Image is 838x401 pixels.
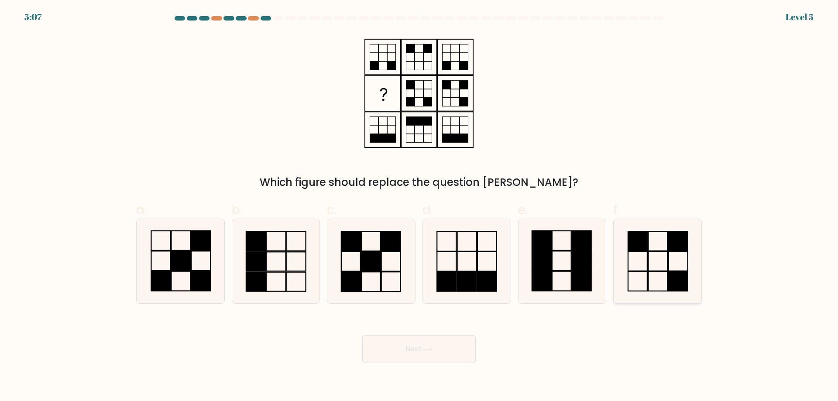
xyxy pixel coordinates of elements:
div: Which figure should replace the question [PERSON_NAME]? [141,175,697,190]
div: 5:07 [24,10,41,24]
span: e. [518,201,528,218]
span: d. [422,201,433,218]
span: c. [327,201,337,218]
div: Level 5 [786,10,814,24]
span: b. [232,201,242,218]
span: a. [136,201,147,218]
span: f. [613,201,619,218]
button: Next [362,335,476,363]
